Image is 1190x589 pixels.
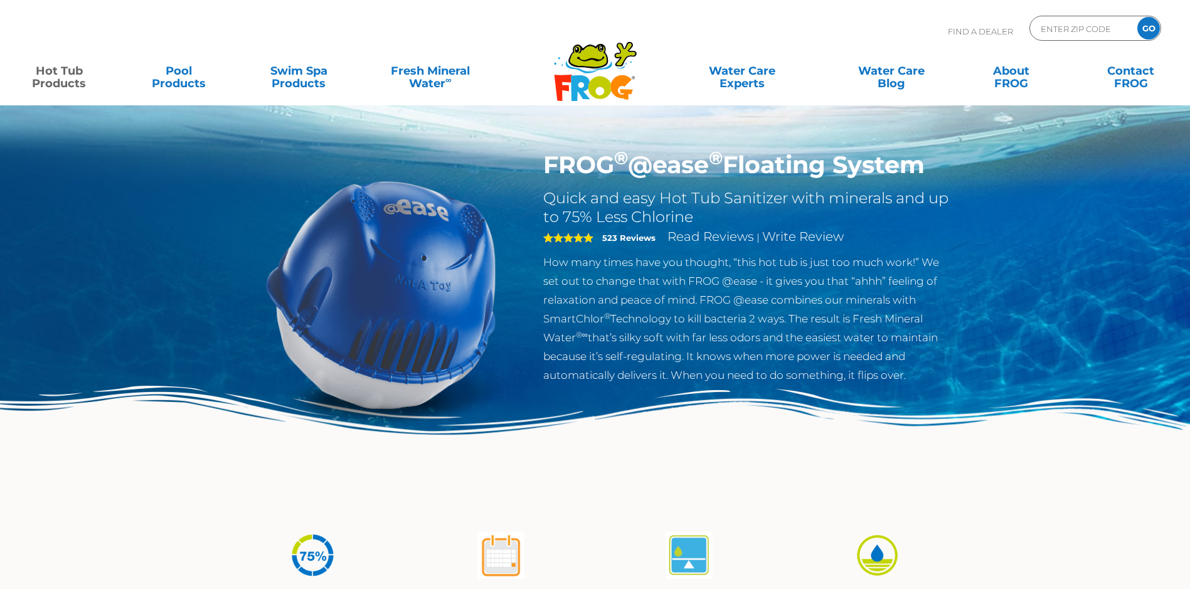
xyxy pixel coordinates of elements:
a: Water CareBlog [844,58,938,83]
sup: ® [709,147,723,169]
a: Water CareExperts [667,58,818,83]
sup: ∞ [445,75,452,85]
a: AboutFROG [964,58,1058,83]
h2: Quick and easy Hot Tub Sanitizer with minerals and up to 75% Less Chlorine [543,189,953,226]
h1: FROG @ease Floating System [543,151,953,179]
sup: ® [604,311,610,321]
sup: ® [614,147,628,169]
span: | [757,231,760,243]
p: How many times have you thought, “this hot tub is just too much work!” We set out to change that ... [543,253,953,385]
img: Frog Products Logo [547,25,644,102]
a: ContactFROG [1084,58,1177,83]
input: GO [1137,17,1160,40]
sup: ®∞ [576,330,588,339]
strong: 523 Reviews [602,233,656,243]
img: atease-icon-self-regulates [666,532,713,579]
a: Swim SpaProducts [252,58,346,83]
img: icon-atease-75percent-less [289,532,336,579]
img: atease-icon-shock-once [477,532,524,579]
a: Read Reviews [667,229,754,244]
a: Hot TubProducts [13,58,106,83]
a: Fresh MineralWater∞ [372,58,489,83]
img: hot-tub-product-atease-system.png [238,151,525,438]
img: icon-atease-easy-on [854,532,901,579]
a: Write Review [762,229,844,244]
a: PoolProducts [132,58,226,83]
p: Find A Dealer [948,16,1013,47]
span: 5 [543,233,593,243]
